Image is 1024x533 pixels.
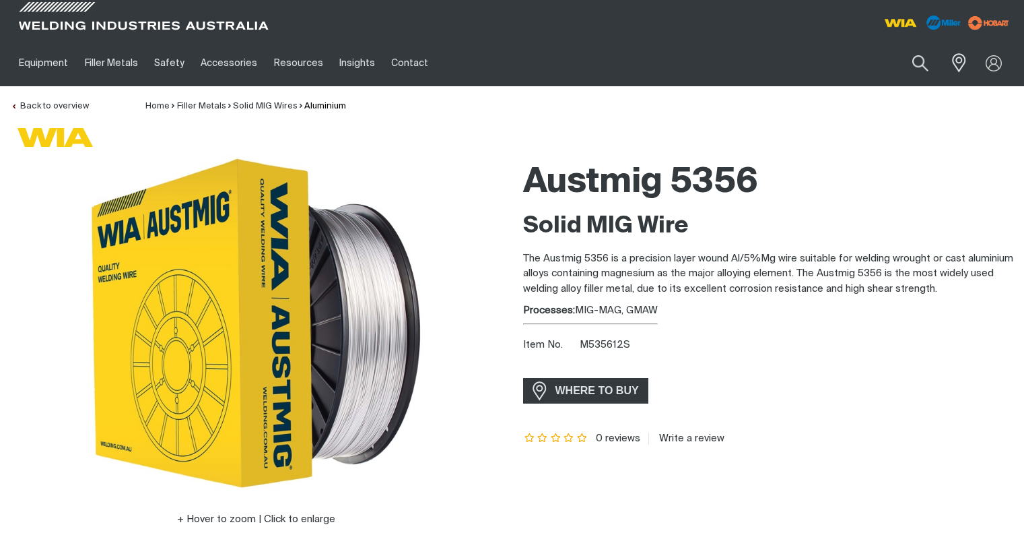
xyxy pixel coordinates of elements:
a: Back to overview of Aluminium [11,102,89,111]
span: Item No. [523,338,578,353]
nav: Breadcrumb [145,100,346,113]
a: Solid MIG Wires [233,102,298,111]
button: Search products [897,47,943,79]
a: Contact [383,40,436,86]
a: Insights [331,40,383,86]
a: Accessories [193,40,265,86]
span: WHERE TO BUY [547,380,648,402]
h1: Austmig 5356 [523,161,1014,205]
a: Filler Metals [76,40,145,86]
button: Hover to zoom | Click to enlarge [169,511,343,528]
p: The Austmig 5356 is a precision layer wound Al/5%Mg wire suitable for welding wrought or cast alu... [523,251,1014,297]
div: MIG-MAG, GMAW [523,303,1014,319]
span: Rating: {0} [523,434,589,443]
span: 0 reviews [596,433,640,443]
strong: Processes: [523,305,575,315]
img: Austmig 5356 -1.2mm 6kg Spool [88,154,424,491]
a: Equipment [11,40,76,86]
input: Product name or item number... [881,47,943,79]
a: Aluminium [304,102,346,111]
img: miller [964,13,1013,33]
h2: Solid MIG Wire [523,212,1014,241]
a: Safety [146,40,193,86]
span: M535612S [580,340,630,350]
a: Filler Metals [177,102,226,111]
a: Home [145,102,170,111]
nav: Main [11,40,763,86]
a: Resources [266,40,331,86]
a: Write a review [648,433,724,445]
a: WHERE TO BUY [523,378,649,403]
